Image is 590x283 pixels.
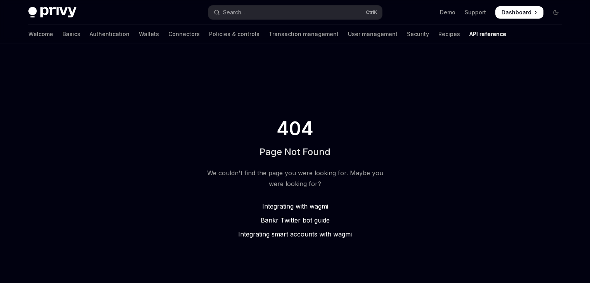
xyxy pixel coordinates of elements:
[28,7,76,18] img: dark logo
[204,216,387,225] a: Bankr Twitter bot guide
[238,230,352,238] span: Integrating smart accounts with wagmi
[495,6,543,19] a: Dashboard
[139,25,159,43] a: Wallets
[269,25,339,43] a: Transaction management
[407,25,429,43] a: Security
[28,25,53,43] a: Welcome
[469,25,506,43] a: API reference
[62,25,80,43] a: Basics
[465,9,486,16] a: Support
[90,25,130,43] a: Authentication
[209,25,260,43] a: Policies & controls
[204,202,387,211] a: Integrating with wagmi
[440,9,455,16] a: Demo
[208,5,382,19] button: Open search
[223,8,245,17] div: Search...
[261,216,330,224] span: Bankr Twitter bot guide
[275,118,315,140] span: 404
[204,230,387,239] a: Integrating smart accounts with wagmi
[204,167,387,189] div: We couldn't find the page you were looking for. Maybe you were looking for?
[438,25,460,43] a: Recipes
[366,9,377,16] span: Ctrl K
[550,6,562,19] button: Toggle dark mode
[348,25,398,43] a: User management
[260,146,330,158] h1: Page Not Found
[262,202,328,210] span: Integrating with wagmi
[168,25,200,43] a: Connectors
[502,9,531,16] span: Dashboard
